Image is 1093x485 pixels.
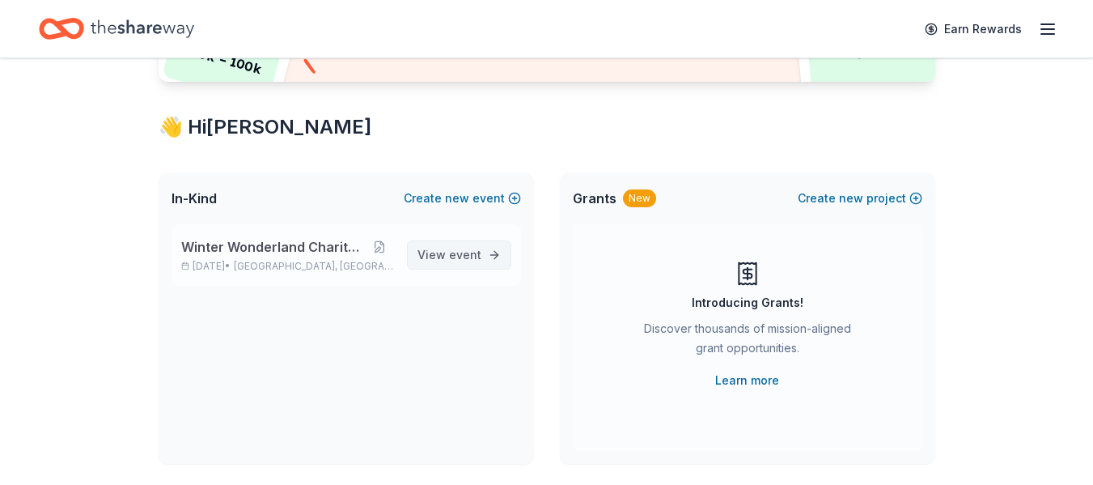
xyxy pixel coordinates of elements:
[573,189,616,208] span: Grants
[638,319,858,364] div: Discover thousands of mission-aligned grant opportunities.
[407,240,511,270] a: View event
[445,189,469,208] span: new
[234,260,393,273] span: [GEOGRAPHIC_DATA], [GEOGRAPHIC_DATA]
[404,189,521,208] button: Createnewevent
[181,260,394,273] p: [DATE] •
[798,189,922,208] button: Createnewproject
[417,245,481,265] span: View
[172,189,217,208] span: In-Kind
[715,371,779,390] a: Learn more
[159,114,935,140] div: 👋 Hi [PERSON_NAME]
[692,293,803,313] div: Introducing Grants!
[181,237,365,257] span: Winter Wonderland Charity Gala
[449,248,481,262] span: event
[839,189,863,208] span: new
[915,15,1032,44] a: Earn Rewards
[623,189,656,207] div: New
[39,10,194,48] a: Home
